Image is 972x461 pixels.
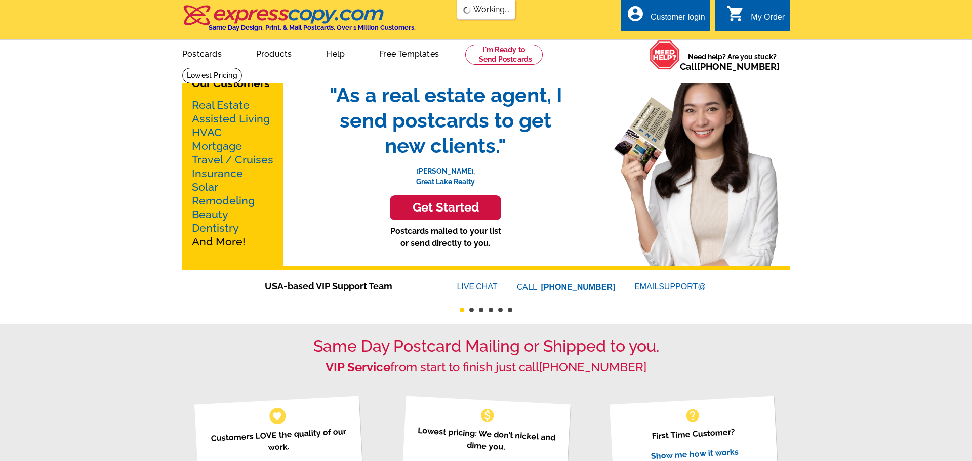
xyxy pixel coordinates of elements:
[192,222,239,234] a: Dentistry
[626,5,644,23] i: account_circle
[182,12,416,31] a: Same Day Design, Print, & Mail Postcards. Over 1 Million Customers.
[726,11,785,24] a: shopping_cart My Order
[684,407,701,424] span: help
[414,424,557,456] p: Lowest pricing: We don’t nickel and dime you.
[319,195,572,220] a: Get Started
[622,424,764,444] p: First Time Customer?
[508,308,512,312] button: 6 of 6
[650,40,680,70] img: help
[192,153,273,166] a: Travel / Cruises
[192,194,255,207] a: Remodeling
[192,112,270,125] a: Assisted Living
[479,407,496,424] span: monetization_on
[319,82,572,158] span: "As a real estate agent, I send postcards to get new clients."
[539,360,646,374] a: [PHONE_NUMBER]
[326,360,390,374] strong: VIP Service
[659,281,707,293] font: SUPPORT@
[182,337,790,356] h1: Same Day Postcard Mailing or Shipped to you.
[192,140,242,152] a: Mortgage
[192,181,218,193] a: Solar
[460,308,464,312] button: 1 of 6
[182,360,790,375] h2: from start to finish just call
[697,61,780,72] a: [PHONE_NUMBER]
[680,52,785,72] span: Need help? Are you stuck?
[626,11,705,24] a: account_circle Customer login
[469,308,474,312] button: 2 of 6
[207,425,350,457] p: Customers LOVE the quality of our work.
[192,126,222,139] a: HVAC
[457,281,476,293] font: LIVE
[240,41,308,65] a: Products
[272,410,282,421] span: favorite
[541,283,616,291] a: [PHONE_NUMBER]
[166,41,238,65] a: Postcards
[651,13,705,27] div: Customer login
[479,308,483,312] button: 3 of 6
[651,447,739,461] a: Show me how it works
[265,279,427,293] span: USA-based VIP Support Team
[463,6,471,14] img: loading...
[363,41,455,65] a: Free Templates
[209,24,416,31] h4: Same Day Design, Print, & Mail Postcards. Over 1 Million Customers.
[634,282,707,291] a: EMAILSUPPORT@
[319,225,572,249] p: Postcards mailed to your list or send directly to you.
[457,282,498,291] a: LIVECHAT
[310,41,361,65] a: Help
[402,200,489,215] h3: Get Started
[192,99,250,111] a: Real Estate
[192,208,228,221] a: Beauty
[498,308,503,312] button: 5 of 6
[192,167,243,180] a: Insurance
[192,98,274,248] p: And More!
[319,158,572,187] p: [PERSON_NAME], Great Lake Realty
[680,61,780,72] span: Call
[751,13,785,27] div: My Order
[517,281,539,294] font: CALL
[726,5,745,23] i: shopping_cart
[489,308,493,312] button: 4 of 6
